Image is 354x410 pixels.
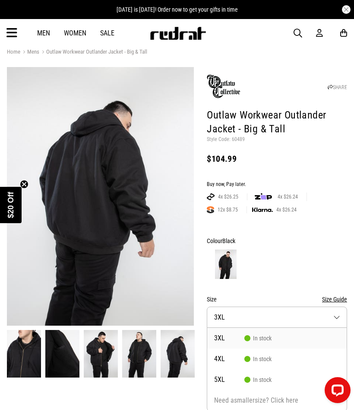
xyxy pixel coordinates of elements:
[84,330,118,377] img: Outlaw Workwear Outlander Jacket - Big & Tall in Black
[244,335,272,342] span: In stock
[207,307,347,328] button: 3XL
[328,84,347,90] a: SHARE
[273,206,300,213] span: 4x $26.24
[45,330,79,377] img: Outlaw Workwear Outlander Jacket - Big & Tall in Black
[20,180,28,189] button: Close teaser
[39,48,147,57] a: Outlaw Workwear Outlander Jacket - Big & Tall
[214,313,225,321] span: 3XL
[161,330,195,377] img: Outlaw Workwear Outlander Jacket - Big & Tall in Black
[6,192,15,218] span: $20 Off
[117,6,238,13] span: [DATE] is [DATE]! Order now to get your gifts in time
[7,67,194,326] img: Outlaw Workwear Outlander Jacket - Big & Tall in Black
[7,48,20,55] a: Home
[20,48,39,57] a: Mens
[149,27,206,40] img: Redrat logo
[7,330,41,377] img: Outlaw Workwear Outlander Jacket - Big & Tall in Black
[5,352,10,353] button: Next
[207,109,347,136] h1: Outlaw Workwear Outlander Jacket - Big & Tall
[234,396,255,404] span: smaller
[207,74,241,99] img: Outlaw Collective
[244,376,272,383] span: In stock
[214,335,244,342] span: 3XL
[318,374,354,410] iframe: LiveChat chat widget
[207,154,347,164] div: $104.99
[215,193,242,200] span: 4x $26.25
[207,294,347,304] div: Size
[64,29,86,37] a: Women
[222,237,235,244] span: Black
[207,193,215,200] img: AFTERPAY
[122,330,156,377] img: Outlaw Workwear Outlander Jacket - Big & Tall in Black
[244,356,272,362] span: In stock
[214,206,241,213] span: 12x $8.75
[214,376,244,383] span: 5XL
[252,208,273,212] img: KLARNA
[322,294,347,304] button: Size Guide
[100,29,114,37] a: Sale
[214,356,244,362] span: 4XL
[207,206,214,213] img: SPLITPAY
[207,136,347,143] p: Style Code: 60489
[255,192,272,201] img: zip
[37,29,50,37] a: Men
[274,193,301,200] span: 4x $26.24
[215,250,237,279] img: Black
[207,236,347,246] div: Colour
[207,181,347,188] div: Buy now, Pay later.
